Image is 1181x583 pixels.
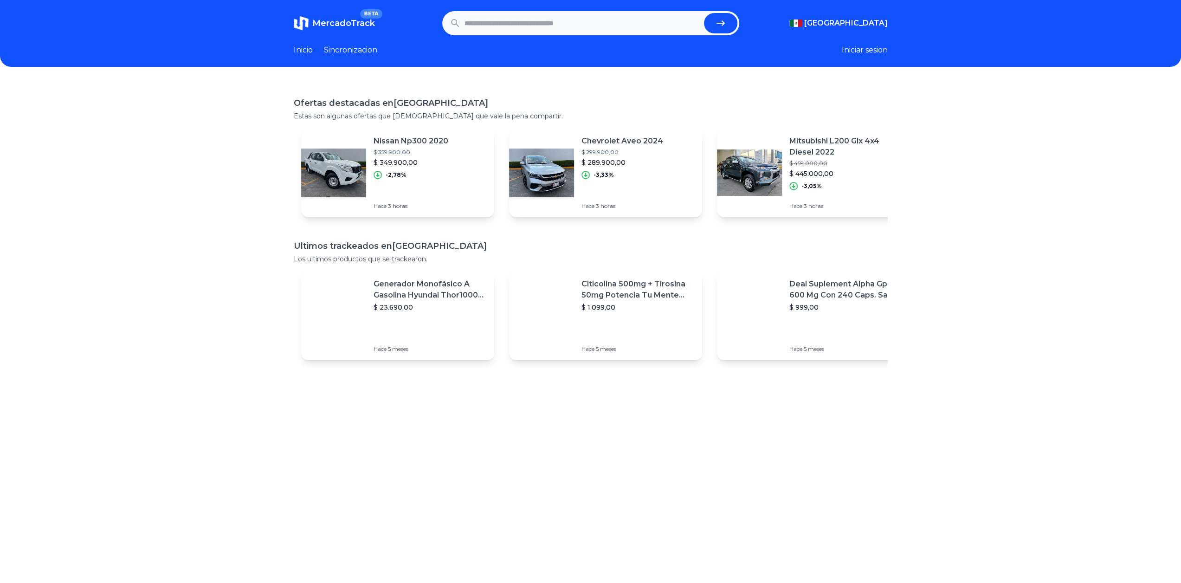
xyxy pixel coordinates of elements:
img: Featured image [717,140,782,205]
h1: Ultimos trackeados en [GEOGRAPHIC_DATA] [294,240,888,253]
img: Featured image [509,140,574,205]
p: Generador Monofásico A Gasolina Hyundai Thor10000 P 11.5 Kw [374,279,487,301]
img: Featured image [509,283,574,348]
p: Hace 3 horas [789,202,903,210]
img: Mexico [789,19,802,27]
span: MercadoTrack [312,18,375,28]
a: Sincronizacion [324,45,377,56]
a: Featured imageMitsubishi L200 Glx 4x4 Diesel 2022$ 459.000,00$ 445.000,00-3,05%Hace 3 horas [717,128,910,217]
p: -3,05% [801,182,822,190]
p: Deal Suplement Alpha Gpc 600 Mg Con 240 Caps. Salud Cerebral Sabor S/n [789,279,903,301]
a: Featured imageGenerador Monofásico A Gasolina Hyundai Thor10000 P 11.5 Kw$ 23.690,00Hace 5 meses [301,271,494,360]
img: Featured image [301,283,366,348]
p: Estas son algunas ofertas que [DEMOGRAPHIC_DATA] que vale la pena compartir. [294,111,888,121]
p: Citicolina 500mg + Tirosina 50mg Potencia Tu Mente (120caps) Sabor Sin Sabor [581,279,695,301]
p: Nissan Np300 2020 [374,136,448,147]
p: -2,78% [386,171,407,179]
p: Los ultimos productos que se trackearon. [294,254,888,264]
p: $ 459.000,00 [789,160,903,167]
p: Hace 5 meses [581,345,695,353]
button: [GEOGRAPHIC_DATA] [789,18,888,29]
a: Featured imageCiticolina 500mg + Tirosina 50mg Potencia Tu Mente (120caps) Sabor Sin Sabor$ 1.099... [509,271,702,360]
p: $ 445.000,00 [789,169,903,178]
p: Hace 5 meses [374,345,487,353]
span: [GEOGRAPHIC_DATA] [804,18,888,29]
p: $ 999,00 [789,303,903,312]
a: MercadoTrackBETA [294,16,375,31]
p: $ 23.690,00 [374,303,487,312]
p: Hace 5 meses [789,345,903,353]
p: $ 299.900,00 [581,149,663,156]
a: Featured imageDeal Suplement Alpha Gpc 600 Mg Con 240 Caps. Salud Cerebral Sabor S/n$ 999,00Hace ... [717,271,910,360]
button: Iniciar sesion [842,45,888,56]
p: -3,33% [594,171,614,179]
img: Featured image [301,140,366,205]
p: Chevrolet Aveo 2024 [581,136,663,147]
p: Mitsubishi L200 Glx 4x4 Diesel 2022 [789,136,903,158]
span: BETA [360,9,382,19]
p: Hace 3 horas [374,202,448,210]
img: Featured image [717,283,782,348]
h1: Ofertas destacadas en [GEOGRAPHIC_DATA] [294,97,888,110]
img: MercadoTrack [294,16,309,31]
p: $ 1.099,00 [581,303,695,312]
p: $ 349.900,00 [374,158,448,167]
a: Featured imageChevrolet Aveo 2024$ 299.900,00$ 289.900,00-3,33%Hace 3 horas [509,128,702,217]
a: Inicio [294,45,313,56]
p: Hace 3 horas [581,202,663,210]
p: $ 289.900,00 [581,158,663,167]
a: Featured imageNissan Np300 2020$ 359.900,00$ 349.900,00-2,78%Hace 3 horas [301,128,494,217]
p: $ 359.900,00 [374,149,448,156]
